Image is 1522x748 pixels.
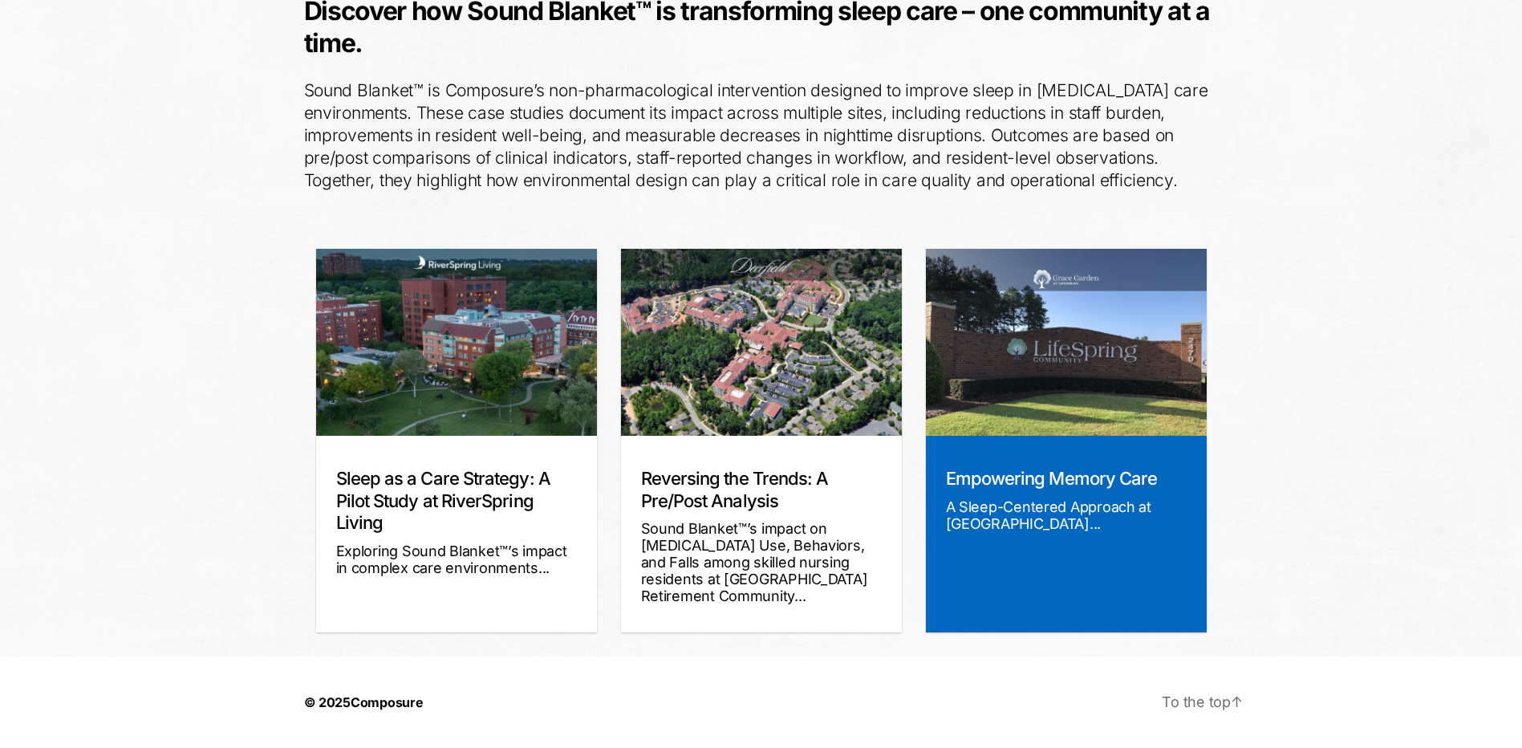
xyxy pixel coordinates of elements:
[946,498,1187,532] div: A Sleep-Centered Approach at [GEOGRAPHIC_DATA]...
[304,79,1219,192] p: Sound Blanket™ is Composure’s non-pharmacological intervention designed to improve sleep in [MEDI...
[641,468,829,511] a: Reversing the Trends: A Pre/Post Analysis
[641,520,882,604] div: Sound Blanket™’s impact on [MEDICAL_DATA] Use, Behaviors, and Falls among skilled nursing residen...
[1162,693,1242,710] a: To the top
[351,694,424,710] a: Composure
[336,543,577,576] div: Exploring Sound Blanket™’s impact in complex care environments...
[946,468,1158,489] a: Empowering Memory Care
[336,468,550,533] a: Sleep as a Care Strategy: A Pilot Study at RiverSpring Living
[304,691,424,713] p: © 2025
